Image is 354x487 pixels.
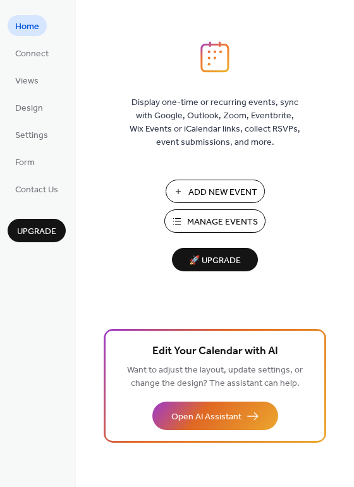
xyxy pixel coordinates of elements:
[188,186,257,199] span: Add New Event
[171,410,241,424] span: Open AI Assistant
[8,42,56,63] a: Connect
[8,151,42,172] a: Form
[15,129,48,142] span: Settings
[130,96,300,149] span: Display one-time or recurring events, sync with Google, Outlook, Zoom, Eventbrite, Wix Events or ...
[127,362,303,392] span: Want to adjust the layout, update settings, or change the design? The assistant can help.
[15,183,58,197] span: Contact Us
[187,216,258,229] span: Manage Events
[8,178,66,199] a: Contact Us
[8,15,47,36] a: Home
[15,102,43,115] span: Design
[164,209,265,233] button: Manage Events
[180,252,250,269] span: 🚀 Upgrade
[15,156,35,170] span: Form
[166,180,265,203] button: Add New Event
[8,124,56,145] a: Settings
[8,70,46,90] a: Views
[200,41,229,73] img: logo_icon.svg
[15,75,39,88] span: Views
[8,97,51,118] a: Design
[152,402,278,430] button: Open AI Assistant
[15,20,39,34] span: Home
[8,219,66,242] button: Upgrade
[152,343,278,361] span: Edit Your Calendar with AI
[15,47,49,61] span: Connect
[17,225,56,238] span: Upgrade
[172,248,258,271] button: 🚀 Upgrade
